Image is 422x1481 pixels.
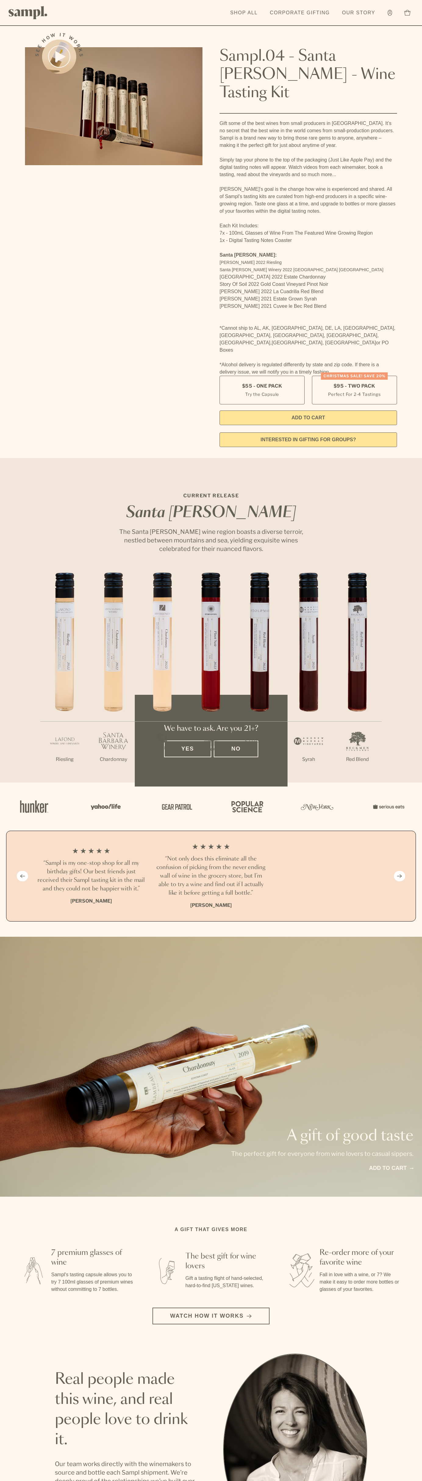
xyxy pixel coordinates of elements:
p: The perfect gift for everyone from wine lovers to casual sippers. [231,1149,413,1158]
a: interested in gifting for groups? [220,432,397,447]
a: Shop All [227,6,261,20]
h3: “Sampl is my one-stop shop for all my birthday gifts! Our best friends just received their Sampl ... [36,859,146,893]
p: Riesling [40,756,89,763]
p: Chardonnay [89,756,138,763]
a: Corporate Gifting [267,6,333,20]
b: [PERSON_NAME] [70,898,112,904]
a: Add to cart [369,1164,413,1172]
li: 7 / 7 [333,573,382,783]
p: Chardonnay [138,756,187,763]
img: Sampl.04 - Santa Barbara - Wine Tasting Kit [25,47,202,165]
span: $95 - Two Pack [334,383,375,389]
small: Perfect For 2-4 Tastings [328,391,381,397]
li: 6 / 7 [284,573,333,783]
a: Our Story [339,6,378,20]
li: 1 / 4 [36,843,146,909]
button: Previous slide [17,871,28,881]
div: Christmas SALE! Save 20% [321,372,388,380]
h3: “Not only does this eliminate all the confusion of picking from the never ending wall of wine in ... [156,855,266,897]
img: Sampl logo [9,6,48,19]
li: 5 / 7 [235,573,284,783]
li: 1 / 7 [40,573,89,783]
li: 4 / 7 [187,573,235,783]
p: Red Blend [333,756,382,763]
p: Syrah [284,756,333,763]
b: [PERSON_NAME] [190,902,232,908]
button: Next slide [394,871,405,881]
p: Pinot Noir [187,756,235,763]
p: A gift of good taste [231,1129,413,1143]
p: Red Blend [235,756,284,763]
span: $55 - One Pack [242,383,282,389]
li: 2 / 4 [156,843,266,909]
li: 2 / 7 [89,573,138,783]
li: 3 / 7 [138,573,187,783]
button: See how it works [42,40,76,74]
button: Add to Cart [220,410,397,425]
small: Try the Capsule [245,391,279,397]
